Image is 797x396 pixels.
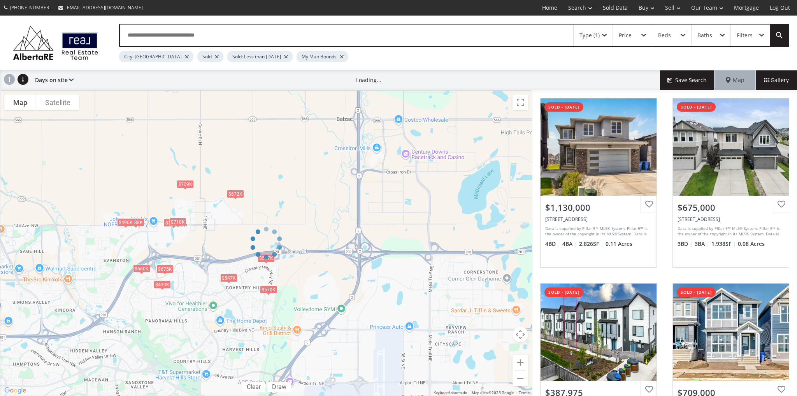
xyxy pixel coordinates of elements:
img: Logo [9,23,102,62]
div: Days on site [31,70,74,90]
span: 2,826 SF [579,240,604,248]
div: Data is supplied by Pillar 9™ MLS® System. Pillar 9™ is the owner of the copyright in its MLS® Sy... [678,226,782,237]
div: My Map Bounds [297,51,348,62]
a: [EMAIL_ADDRESS][DOMAIN_NAME] [54,0,147,15]
div: Price [619,33,632,38]
div: $1,130,000 [545,202,652,214]
span: 0.08 Acres [738,240,765,248]
span: 4 BA [562,240,577,248]
button: Save Search [660,70,714,90]
div: Sold: Less than [DATE] [227,51,293,62]
span: [PHONE_NUMBER] [10,4,51,11]
a: sold - [DATE]$675,000[STREET_ADDRESS]Data is supplied by Pillar 9™ MLS® System. Pillar 9™ is the ... [665,90,797,275]
span: 3 BD [678,240,693,248]
div: Map [714,70,756,90]
div: Filters [737,33,753,38]
div: City: [GEOGRAPHIC_DATA] [119,51,193,62]
div: Data is supplied by Pillar 9™ MLS® System. Pillar 9™ is the owner of the copyright in its MLS® Sy... [545,226,650,237]
div: $675,000 [678,202,784,214]
div: Sold [197,51,223,62]
span: 4 BD [545,240,560,248]
div: Type (1) [579,33,600,38]
span: 3 BA [695,240,709,248]
div: Loading... [356,76,381,84]
span: Gallery [764,76,789,84]
a: sold - [DATE]$1,130,000[STREET_ADDRESS]Data is supplied by Pillar 9™ MLS® System. Pillar 9™ is th... [532,90,665,275]
span: 1,938 SF [711,240,736,248]
div: 71 Panton Way NW, Calgary, AB T3K 0W1 [678,216,784,223]
span: [EMAIL_ADDRESS][DOMAIN_NAME] [65,4,143,11]
span: Map [726,76,744,84]
div: 229 Carringvue Manor NW, Calgary, AB T3P 0W3 [545,216,652,223]
div: Baths [697,33,712,38]
div: Beds [658,33,671,38]
div: Gallery [756,70,797,90]
span: 0.11 Acres [606,240,632,248]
